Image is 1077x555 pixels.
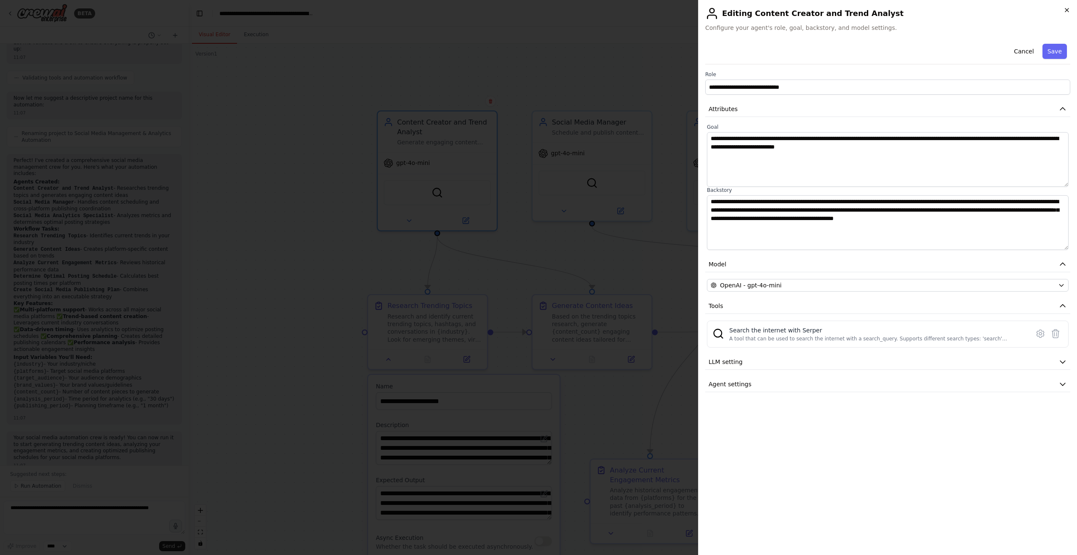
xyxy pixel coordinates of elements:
button: LLM setting [705,354,1070,370]
button: Cancel [1009,44,1039,59]
span: Agent settings [709,380,752,388]
div: A tool that can be used to search the internet with a search_query. Supports different search typ... [729,335,1024,342]
span: Tools [709,302,723,310]
button: Delete tool [1048,326,1063,341]
span: LLM setting [709,358,743,366]
button: OpenAI - gpt-4o-mini [707,279,1069,292]
button: Agent settings [705,377,1070,392]
span: Model [709,260,726,268]
span: Attributes [709,105,738,113]
div: Search the internet with Serper [729,326,1024,335]
span: Configure your agent's role, goal, backstory, and model settings. [705,24,1070,32]
button: Model [705,257,1070,272]
button: Tools [705,298,1070,314]
img: SerperDevTool [712,328,724,340]
button: Save [1042,44,1067,59]
label: Backstory [707,187,1069,194]
span: OpenAI - gpt-4o-mini [720,281,781,289]
h2: Editing Content Creator and Trend Analyst [705,7,1070,20]
button: Attributes [705,101,1070,117]
label: Role [705,71,1070,78]
button: Configure tool [1033,326,1048,341]
label: Goal [707,124,1069,130]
